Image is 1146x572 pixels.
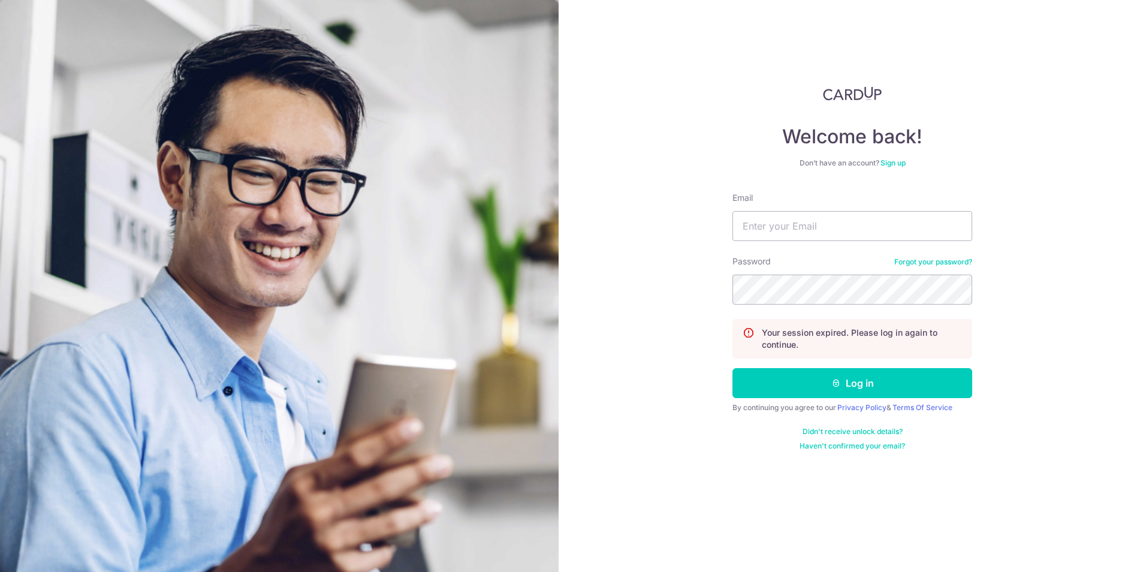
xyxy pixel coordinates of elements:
div: By continuing you agree to our & [732,403,972,413]
a: Sign up [880,158,906,167]
p: Your session expired. Please log in again to continue. [762,327,962,351]
a: Terms Of Service [892,403,952,412]
div: Don’t have an account? [732,158,972,168]
button: Log in [732,368,972,398]
a: Privacy Policy [837,403,886,412]
a: Forgot your password? [894,257,972,267]
img: CardUp Logo [823,86,882,101]
a: Didn't receive unlock details? [803,427,903,436]
label: Email [732,192,753,204]
a: Haven't confirmed your email? [800,441,905,451]
label: Password [732,255,771,267]
h4: Welcome back! [732,125,972,149]
input: Enter your Email [732,211,972,241]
